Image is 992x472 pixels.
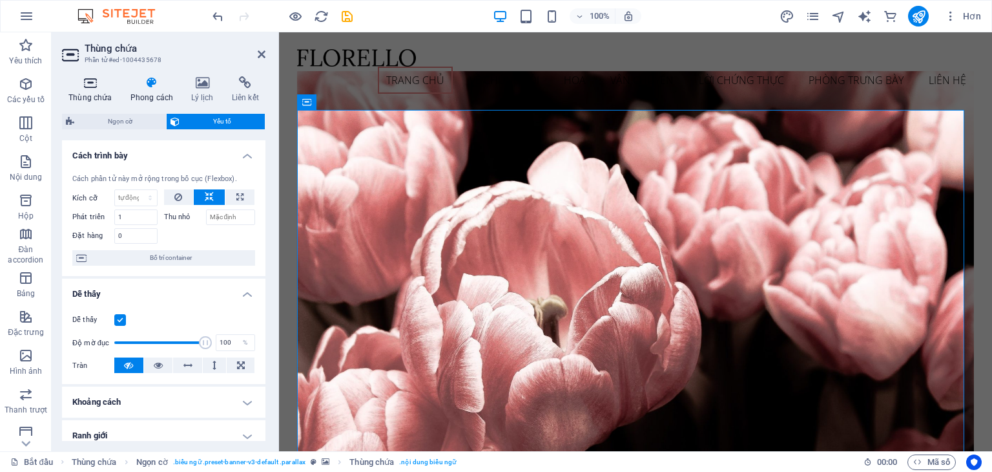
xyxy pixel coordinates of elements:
[311,458,316,466] i: Yếu tố này là một cài đặt trước có thể tùy chỉnh
[213,118,231,125] font: Yếu tố
[72,151,128,160] font: Cách trình bày
[322,458,329,466] i: Phần tử này chứa một nền
[85,43,137,54] font: Thùng chứa
[907,455,956,470] button: Mã số
[805,9,820,24] i: Trang (Ctrl+Alt+S)
[175,458,305,466] font: biểu ngữ .preset-banner-v3-default .parallax
[908,6,929,27] button: xuất bản
[72,455,116,470] span: Nhấp để chọn. Nhấp đúp để chỉnh sửa
[72,231,103,240] font: Đặt hàng
[8,245,43,264] font: Đàn accordion
[5,405,47,414] font: Thanh trượt
[72,175,237,183] font: Cách phần tử này mở rộng trong bố cục (Flexbox).
[805,8,820,24] button: các trang
[173,458,175,466] font: .
[72,339,109,347] font: Độ mờ đục
[856,8,872,24] button: trình tạo văn bản
[831,9,846,24] i: Hoa tiêu
[401,458,456,466] font: nội dung biểu ngữ
[150,254,192,261] font: Bố trí container
[339,8,355,24] button: cứu
[62,114,166,129] button: Ngọn cờ
[349,457,394,467] font: Thùng chứa
[18,211,33,220] font: Hộp
[114,228,158,244] input: Mặc định
[780,9,794,24] i: Thiết kế (Ctrl+Alt+Y)
[164,213,191,221] font: Thu nhỏ
[68,93,112,102] font: Thùng chứa
[313,8,329,24] button: tải lại
[9,56,42,65] font: Yêu thích
[882,8,898,24] button: thương mại
[863,455,898,470] h6: Thời gian phiên họp
[243,339,247,346] font: %
[24,457,53,467] font: Bắt đầu
[590,11,610,21] font: 100%
[10,455,53,470] a: Nhấp để hủy lựa chọn. Nhấp đúp để mở Trang
[349,455,394,470] span: Nhấp để chọn. Nhấp đúp để chỉnh sửa
[19,134,32,143] font: Cột
[779,8,794,24] button: thiết kế
[136,455,168,470] span: Nhấp để chọn. Nhấp đúp để chỉnh sửa
[167,114,265,129] button: Yếu tố
[72,194,98,202] font: Kích cỡ
[570,8,615,24] button: 100%
[72,250,255,266] button: Bố trí container
[114,209,158,225] input: Mặc định
[287,8,303,24] button: Nhấp vào đây để thoát khỏi chế độ xem trước và tiếp tục chỉnh sửa
[10,173,43,182] font: Nội dung
[877,457,897,467] font: 00:00
[72,431,107,440] font: Ranh giới
[966,455,982,470] button: Người dùng trung tâm
[623,10,634,22] i: Khi thay đổi kích thước, tự động điều chỉnh mức thu phóng để phù hợp với thiết bị đã chọn.
[340,9,355,24] i: Lưu (Ctrl+S)
[939,6,986,27] button: Hơn
[130,93,173,102] font: Phong cách
[72,213,105,221] font: Phát triển
[136,457,168,467] font: Ngọn cờ
[314,9,329,24] i: Tải lại trang
[191,93,213,102] font: Lý lịch
[72,455,456,470] nav: vụn bánh mì
[72,457,116,467] font: Thùng chứa
[8,328,44,337] font: Đặc trưng
[74,8,171,24] img: Logo biên tập viên
[17,289,35,298] font: Bảng
[963,11,981,21] font: Hơn
[72,361,88,370] font: Tràn
[108,118,132,125] font: Ngọn cờ
[211,9,225,24] i: Undo: Edit headline (Ctrl+Z)
[72,397,121,407] font: Khoảng cách
[10,367,43,376] font: Hình ảnh
[927,457,950,467] font: Mã số
[831,8,846,24] button: hoa tiêu
[206,209,256,225] input: Mặc định
[85,56,161,63] font: Phần tử #ed-1004435678
[72,289,101,299] font: Dễ thấy
[399,458,401,466] font: .
[210,8,225,24] button: hoàn tác
[72,316,97,324] font: Dễ thấy
[7,95,45,104] font: Các yếu tố
[232,93,259,102] font: Liên kết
